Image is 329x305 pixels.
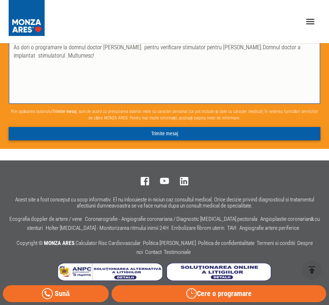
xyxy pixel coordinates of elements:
[239,225,299,231] a: Angiografie artere periferice
[46,225,168,231] a: Holter [MEDICAL_DATA] - Monitorizarea ritmului inimii 24H
[198,240,254,246] a: Politica de confidentialitate
[301,12,320,32] button: open drawer
[9,127,320,140] button: Trimite mesaj
[9,239,320,257] p: Copyright ©
[44,240,75,246] span: MONZA ARES
[166,263,271,281] img: Soluționarea online a litigiilor
[145,249,162,255] a: Contact
[85,216,257,222] a: Coronarografie - Angiografie coronariana / Diagnostic [MEDICAL_DATA] pectorala
[166,276,271,282] a: Soluționarea online a litigiilor
[9,105,320,124] p: Prin apăsarea butonului , sunt de acord cu prelucrarea datelor mele cu caracter personal (ce pot ...
[164,249,191,255] a: Testimoniale
[9,216,82,222] a: Ecografia doppler de artere / vene
[171,225,224,231] a: Embolizare fibrom uterin
[3,285,109,302] a: Sună
[53,109,77,114] b: Trimite mesaj
[227,225,236,231] a: TAVI
[58,276,166,282] a: Soluționarea Alternativă a Litigiilor
[9,197,320,209] p: Acest site a fost conceput cu scop informativ. El nu inlocuieste in niciun caz consultul medical....
[58,263,163,281] img: Soluționarea Alternativă a Litigiilor
[112,285,326,302] button: Cere o programare
[143,240,196,246] a: Politica [PERSON_NAME]
[76,240,141,246] a: Calculator Risc Cardiovascular
[302,260,322,280] button: delete
[257,240,295,246] a: Termeni si conditii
